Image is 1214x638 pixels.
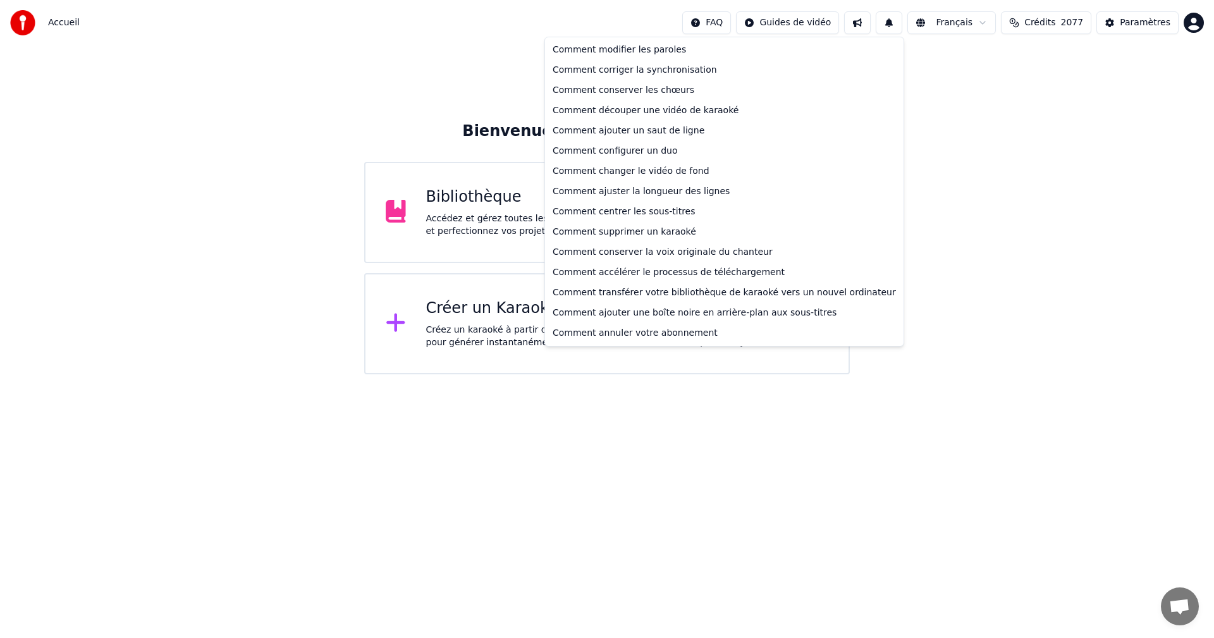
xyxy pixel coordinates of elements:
[548,323,901,343] div: Comment annuler votre abonnement
[548,222,901,242] div: Comment supprimer un karaoké
[548,80,901,101] div: Comment conserver les chœurs
[548,242,901,262] div: Comment conserver la voix originale du chanteur
[548,262,901,283] div: Comment accélérer le processus de téléchargement
[548,161,901,181] div: Comment changer le vidéo de fond
[548,283,901,303] div: Comment transférer votre bibliothèque de karaoké vers un nouvel ordinateur
[548,121,901,141] div: Comment ajouter un saut de ligne
[548,40,901,60] div: Comment modifier les paroles
[548,181,901,202] div: Comment ajuster la longueur des lignes
[548,101,901,121] div: Comment découper une vidéo de karaoké
[548,303,901,323] div: Comment ajouter une boîte noire en arrière-plan aux sous-titres
[548,202,901,222] div: Comment centrer les sous-titres
[548,60,901,80] div: Comment corriger la synchronisation
[548,141,901,161] div: Comment configurer un duo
